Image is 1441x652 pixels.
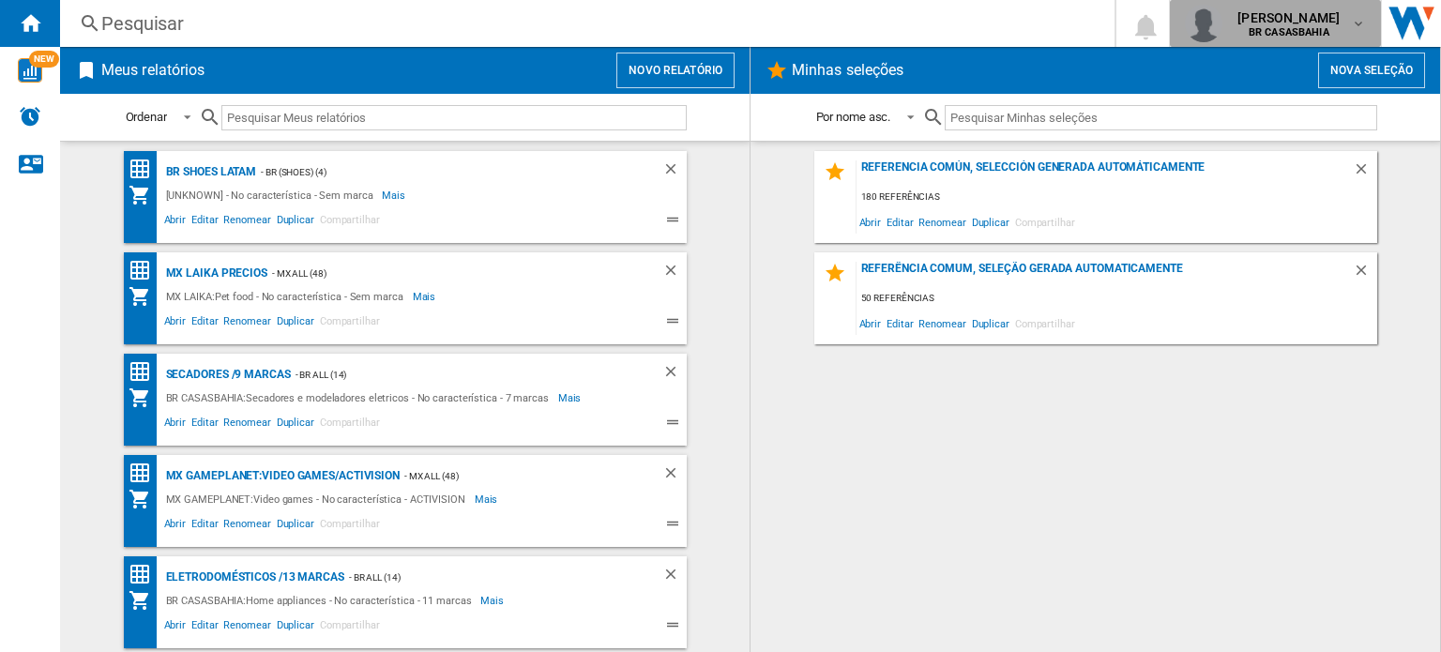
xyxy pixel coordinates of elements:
div: Matriz de preços [129,158,161,181]
span: Duplicar [969,311,1012,336]
span: Editar [189,515,220,538]
div: ELETRODOMÉSTICOS /13 marcas [161,566,344,589]
span: Abrir [161,515,190,538]
span: Compartilhar [317,616,383,639]
span: Mais [475,488,501,510]
span: [PERSON_NAME] [1237,8,1340,27]
div: Meu sortimento [129,184,161,206]
div: Pesquisar [101,10,1066,37]
div: Deletar [1353,160,1377,186]
button: Novo relatório [616,53,735,88]
span: Duplicar [274,515,317,538]
div: MX GAMEPLANET:Video games - No característica - ACTIVISION [161,488,475,510]
div: Matriz de preços [129,462,161,485]
span: Abrir [857,311,885,336]
h2: Minhas seleções [788,53,908,88]
span: Editar [189,616,220,639]
b: BR CASASBAHIA [1249,26,1329,38]
span: Renomear [220,211,273,234]
input: Pesquisar Minhas seleções [945,105,1376,130]
div: MX LAIKA:Pet food - No característica - Sem marca [161,285,413,308]
div: [UNKNOWN] - No característica - Sem marca [161,184,383,206]
div: Deletar [1353,262,1377,287]
span: Compartilhar [1012,311,1078,336]
div: Deletar [662,262,687,285]
span: Renomear [220,312,273,335]
span: Renomear [220,616,273,639]
span: Abrir [161,312,190,335]
span: Duplicar [274,414,317,436]
div: Ordenar [126,110,167,124]
span: Duplicar [969,209,1012,235]
div: Deletar [662,160,687,184]
span: Compartilhar [317,515,383,538]
div: - BR ALL (14) [291,363,625,387]
div: BR CASASBAHIA:Home appliances - No característica - 11 marcas [161,589,481,612]
span: Abrir [161,211,190,234]
img: wise-card.svg [18,58,42,83]
span: Mais [413,285,439,308]
div: - MX ALL (48) [400,464,625,488]
img: alerts-logo.svg [19,105,41,128]
div: Meu sortimento [129,589,161,612]
span: Renomear [916,311,968,336]
h2: Meus relatórios [98,53,209,88]
div: Meu sortimento [129,387,161,409]
span: Editar [884,311,916,336]
span: Abrir [161,414,190,436]
span: Compartilhar [317,211,383,234]
div: Matriz de preços [129,360,161,384]
div: - BR ALL (14) [344,566,625,589]
span: Mais [558,387,584,409]
div: MX GAMEPLANET:Video games/ACTIVISION [161,464,400,488]
span: Editar [884,209,916,235]
div: BR CASASBAHIA:Secadores e modeladores eletricos - No característica - 7 marcas [161,387,558,409]
div: - BR (shoes) (4) [256,160,624,184]
div: BR Shoes latam [161,160,257,184]
input: Pesquisar Meus relatórios [221,105,687,130]
div: 180 referências [857,186,1377,209]
div: Matriz de preços [129,259,161,282]
div: Meu sortimento [129,488,161,510]
span: NEW [29,51,59,68]
span: Abrir [161,616,190,639]
div: Deletar [662,464,687,488]
div: Deletar [662,566,687,589]
div: 50 referências [857,287,1377,311]
button: Nova seleção [1318,53,1425,88]
span: Duplicar [274,312,317,335]
div: Referência comum, seleção gerada automaticamente [857,262,1353,287]
span: Mais [480,589,507,612]
span: Mais [382,184,408,206]
span: Editar [189,414,220,436]
div: Matriz de preços [129,563,161,586]
span: Renomear [220,515,273,538]
div: - MX ALL (48) [267,262,625,285]
span: Abrir [857,209,885,235]
div: Meu sortimento [129,285,161,308]
span: Editar [189,312,220,335]
div: Por nome asc. [816,110,891,124]
span: Compartilhar [317,312,383,335]
span: Compartilhar [317,414,383,436]
span: Renomear [916,209,968,235]
span: Compartilhar [1012,209,1078,235]
span: Duplicar [274,616,317,639]
span: Editar [189,211,220,234]
div: MX Laika Precios [161,262,267,285]
span: Renomear [220,414,273,436]
img: profile.jpg [1185,5,1222,42]
div: Secadores /9 marcas [161,363,291,387]
div: Referencia común, selección generada automáticamente [857,160,1353,186]
span: Duplicar [274,211,317,234]
div: Deletar [662,363,687,387]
